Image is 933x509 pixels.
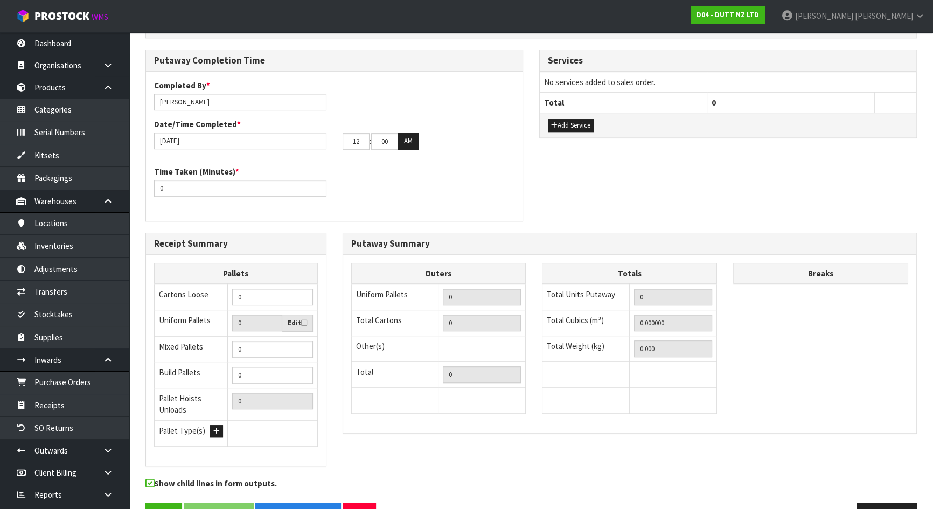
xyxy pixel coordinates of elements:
input: UNIFORM P + MIXED P + BUILD P [232,393,312,409]
input: Uniform Pallets [232,315,282,331]
td: No services added to sales order. [540,72,916,92]
label: Date/Time Completed [154,118,241,130]
strong: D04 - DUTT NZ LTD [697,10,759,19]
h3: Services [548,55,908,66]
a: D04 - DUTT NZ LTD [691,6,765,24]
input: Date/Time completed [154,133,326,149]
input: UNIFORM P LINES [443,289,521,305]
span: 0 [712,97,716,108]
td: Mixed Pallets [155,336,228,362]
td: Total Units Putaway [542,284,630,310]
td: Total [351,362,438,388]
h3: Putaway Completion Time [154,55,514,66]
td: Pallet Hoists Unloads [155,388,228,420]
button: AM [398,133,419,150]
td: Uniform Pallets [351,284,438,310]
td: : [370,133,371,150]
input: Time Taken [154,180,326,197]
td: Build Pallets [155,362,228,388]
label: Edit [288,318,307,329]
label: Completed By [154,80,210,91]
input: MM [371,133,398,150]
td: Total Cartons [351,310,438,336]
th: Outers [351,263,526,284]
span: [PERSON_NAME] [795,11,853,21]
td: Other(s) [351,336,438,362]
span: [PERSON_NAME] [855,11,913,21]
input: Manual [232,367,312,384]
th: Total [540,92,707,113]
input: HH [343,133,370,150]
small: WMS [92,12,108,22]
td: Uniform Pallets [155,310,228,337]
span: ProStock [34,9,89,23]
input: Manual [232,289,312,305]
input: OUTERS TOTAL = CTN [443,315,521,331]
input: TOTAL PACKS [443,366,521,383]
label: Time Taken (Minutes) [154,166,239,177]
th: Breaks [734,263,908,284]
label: Show child lines in form outputs. [145,478,277,492]
td: Pallet Type(s) [155,420,228,446]
th: Pallets [155,263,318,284]
td: Total Cubics (m³) [542,310,630,336]
img: cube-alt.png [16,9,30,23]
td: Total Weight (kg) [542,336,630,362]
button: Add Service [548,119,594,132]
th: Totals [542,263,717,284]
h3: Putaway Summary [351,239,909,249]
td: Cartons Loose [155,284,228,310]
h3: Receipt Summary [154,239,318,249]
input: Manual [232,341,312,358]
